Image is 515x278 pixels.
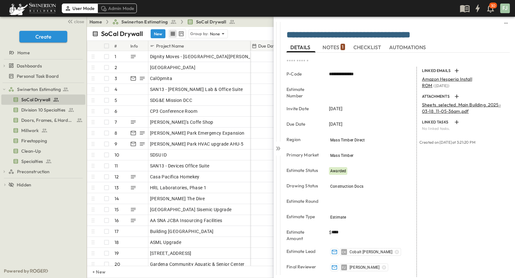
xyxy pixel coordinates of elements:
span: Division 10 Specialties [21,107,65,113]
span: Dignity Moves - [GEOGRAPHIC_DATA][PERSON_NAME] [150,53,265,60]
span: [STREET_ADDRESS] [150,250,192,256]
img: 6c363589ada0b36f064d841b69d3a419a338230e66bb0a533688fa5cc3e9e735.png [8,2,57,15]
p: 1 [115,53,116,60]
p: Sheets_selected_Main Building_2025-03-18_11-05-36am.pdf [422,102,506,114]
p: Estimate Type [286,213,320,220]
nav: breadcrumbs [89,19,239,25]
span: Millwork [21,127,39,134]
div: User Mode [62,4,98,13]
p: 14 [115,195,119,202]
p: LINKED EMAILS [422,68,452,73]
p: Drawing Status [286,183,320,189]
p: 6 [115,108,117,114]
span: NOTES [323,44,345,50]
span: Swinerton Estimating [17,86,61,93]
span: [PERSON_NAME] The Dive [150,195,205,202]
div: test [1,115,85,125]
span: HRL Laboratories, Phase 1 [150,184,207,191]
p: + New [92,269,96,275]
span: Firestopping [21,138,47,144]
span: Personal Task Board [17,73,59,79]
p: 16 [115,217,119,224]
span: CK [342,252,346,252]
span: Amazon Hesperia Install ROM [422,76,472,88]
p: 10 [115,152,119,158]
span: [PERSON_NAME] Park Emergency Expansion [150,130,245,136]
p: 18 [115,239,119,246]
div: Admin Mode [98,4,137,13]
span: Dashboards [17,63,42,69]
span: Gardena Community Aquatic & Senior Center [150,261,245,267]
span: [DATE] [329,121,342,127]
span: Preconstruction [17,168,50,175]
span: SoCal Drywall [196,19,226,25]
p: None [210,31,220,37]
div: table view [168,29,186,39]
div: test [1,125,85,136]
button: New [151,29,165,38]
span: SDSU ID [150,152,167,158]
p: Estimate Status [286,167,320,174]
span: Hidden [17,182,31,188]
div: test [1,105,85,115]
p: Due Date [286,121,320,127]
div: test [1,156,85,166]
span: ( [DATE] ) [434,83,449,88]
span: Estimate [330,215,346,220]
div: test [1,84,85,94]
p: 8 [115,130,117,136]
span: [GEOGRAPHIC_DATA] Sisemic Upgrade [150,206,232,213]
p: 19 [115,250,119,256]
p: 20 [115,261,120,267]
span: Created on [DATE] at 3:21:20 PM [419,140,475,145]
p: Estimate Amount [286,229,320,242]
span: Specialties [21,158,43,165]
p: 4 [115,86,117,93]
p: 1 [342,44,343,50]
span: [PERSON_NAME] Park HVAC upgrade AHU-5 [150,141,244,147]
span: DETAILS [290,44,312,50]
span: [PERSON_NAME] [350,265,379,270]
span: CHECKLIST [353,44,383,50]
p: Group by: [190,31,209,37]
span: Building [GEOGRAPHIC_DATA] [150,228,214,235]
div: test [1,166,85,177]
span: [GEOGRAPHIC_DATA] [150,64,196,71]
p: 17 [115,228,118,235]
span: close [74,18,84,25]
span: Mass Timber Direct [330,138,365,142]
p: Estimate Round [286,198,320,204]
p: 9 [115,141,117,147]
span: SDG&E Mission DCC [150,97,192,103]
p: 2 [115,64,117,71]
p: 30 [491,3,495,8]
button: sidedrawer-menu [502,19,510,27]
span: SAN13 - Devices Office Suite [150,163,210,169]
p: 11 [115,163,118,169]
span: [PERSON_NAME]'s Coffe Shop [150,119,213,125]
span: AUTOMATIONS [389,44,427,50]
div: FJ [500,4,510,13]
p: 7 [115,119,117,125]
span: SAN13 - [PERSON_NAME] Lab & Office Suite [150,86,243,93]
span: Cobalt [PERSON_NAME] [350,249,392,255]
span: Swinerton Estimating [121,19,168,25]
span: AA SNA JCBA Insourcing Facilities [150,217,222,224]
div: # [113,41,129,51]
p: Invite Date [286,105,320,112]
button: Create [19,31,67,42]
p: Primary Market [286,152,320,158]
p: Due Date [258,43,277,49]
span: Clean-Up [21,148,41,154]
span: Construction Docs [330,184,363,189]
span: $ [329,229,332,236]
p: 15 [115,206,119,213]
p: LINKED TASKS [422,120,452,125]
span: Casa Pacifica Homekey [150,174,200,180]
div: test [1,136,85,146]
p: Project Name [156,43,184,49]
p: SoCal Drywall [101,29,143,38]
div: Info [129,41,148,51]
button: row view [169,30,177,38]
